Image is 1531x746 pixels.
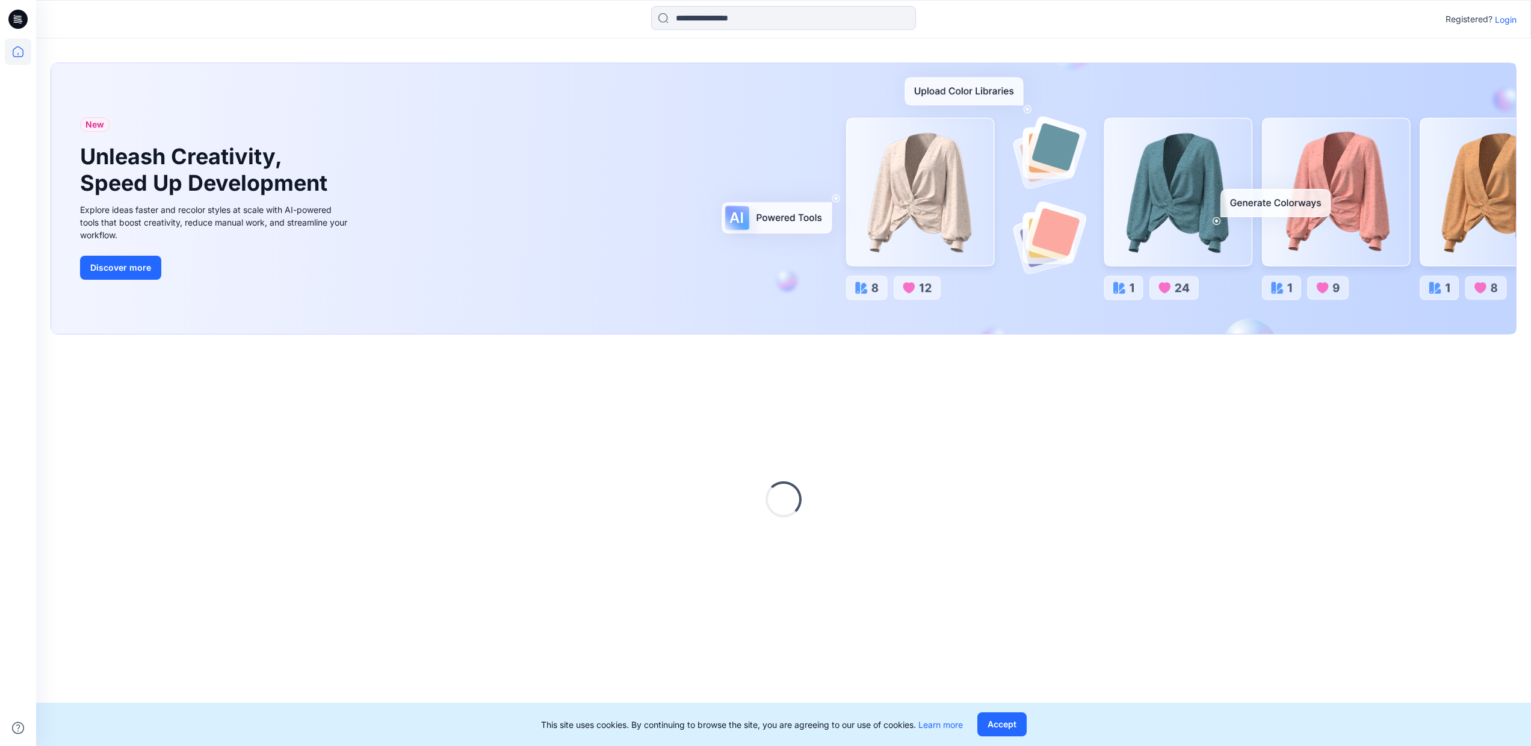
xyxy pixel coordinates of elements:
[80,144,333,196] h1: Unleash Creativity, Speed Up Development
[80,256,161,280] button: Discover more
[85,117,104,132] span: New
[80,256,351,280] a: Discover more
[1495,13,1517,26] p: Login
[541,718,963,731] p: This site uses cookies. By continuing to browse the site, you are agreeing to our use of cookies.
[918,720,963,730] a: Learn more
[80,203,351,241] div: Explore ideas faster and recolor styles at scale with AI-powered tools that boost creativity, red...
[1446,12,1492,26] p: Registered?
[977,712,1027,736] button: Accept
